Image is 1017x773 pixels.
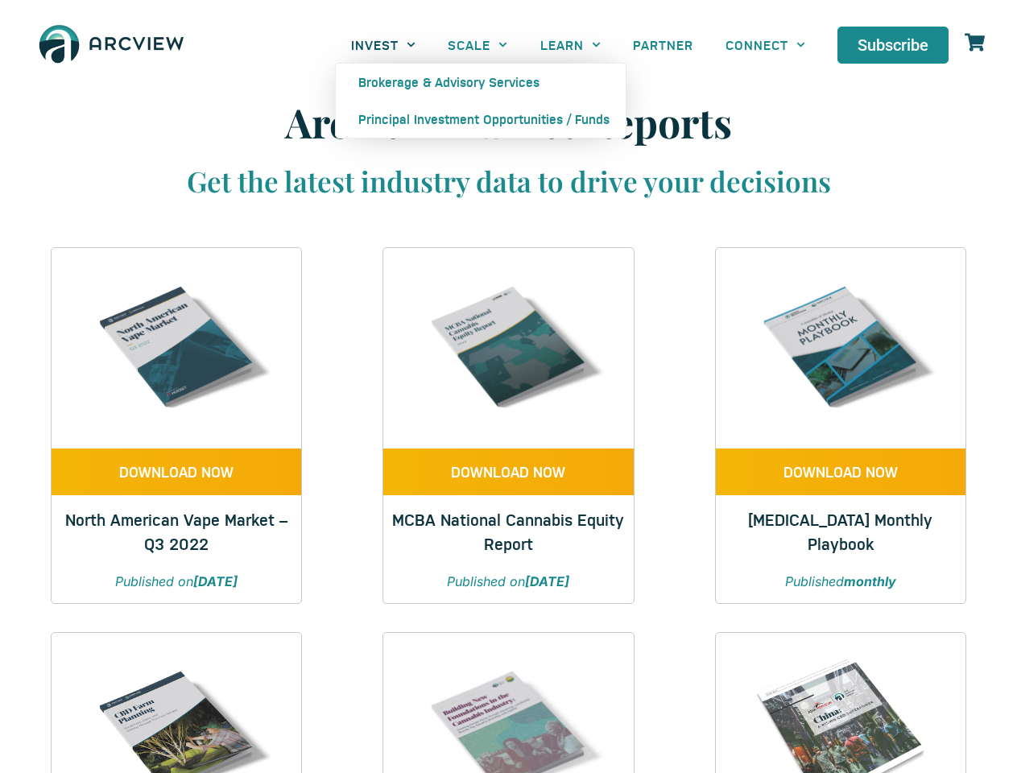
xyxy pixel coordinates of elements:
a: DOWNLOAD NOW [716,449,965,495]
a: North American Vape Market – Q3 2022 [65,508,287,554]
a: SCALE [432,27,523,63]
a: INVEST [335,27,432,63]
a: LEARN [524,27,617,63]
p: Published on [68,572,285,591]
span: DOWNLOAD NOW [451,465,565,479]
p: Published on [399,572,617,591]
strong: monthly [844,573,896,589]
a: DOWNLOAD NOW [383,449,633,495]
strong: [DATE] [525,573,569,589]
a: Principal Investment Opportunities / Funds [336,101,626,138]
img: The Arcview Group [32,16,191,74]
span: DOWNLOAD NOW [119,465,234,479]
img: Q3 2022 VAPE REPORT [76,248,276,448]
ul: INVEST [335,63,626,138]
h1: Arcview Market Reports [74,98,944,147]
a: Subscribe [837,27,949,64]
span: DOWNLOAD NOW [783,465,898,479]
p: Published [732,572,949,591]
img: Cannabis & Hemp Monthly Playbook [741,248,941,448]
a: PARTNER [617,27,709,63]
a: MCBA National Cannabis Equity Report [392,508,624,554]
span: Subscribe [858,37,928,53]
a: [MEDICAL_DATA] Monthly Playbook [748,508,932,554]
a: CONNECT [709,27,821,63]
strong: [DATE] [193,573,238,589]
h3: Get the latest industry data to drive your decisions [74,163,944,200]
a: Brokerage & Advisory Services [336,64,626,101]
nav: Menu [335,27,821,63]
a: DOWNLOAD NOW [52,449,301,495]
